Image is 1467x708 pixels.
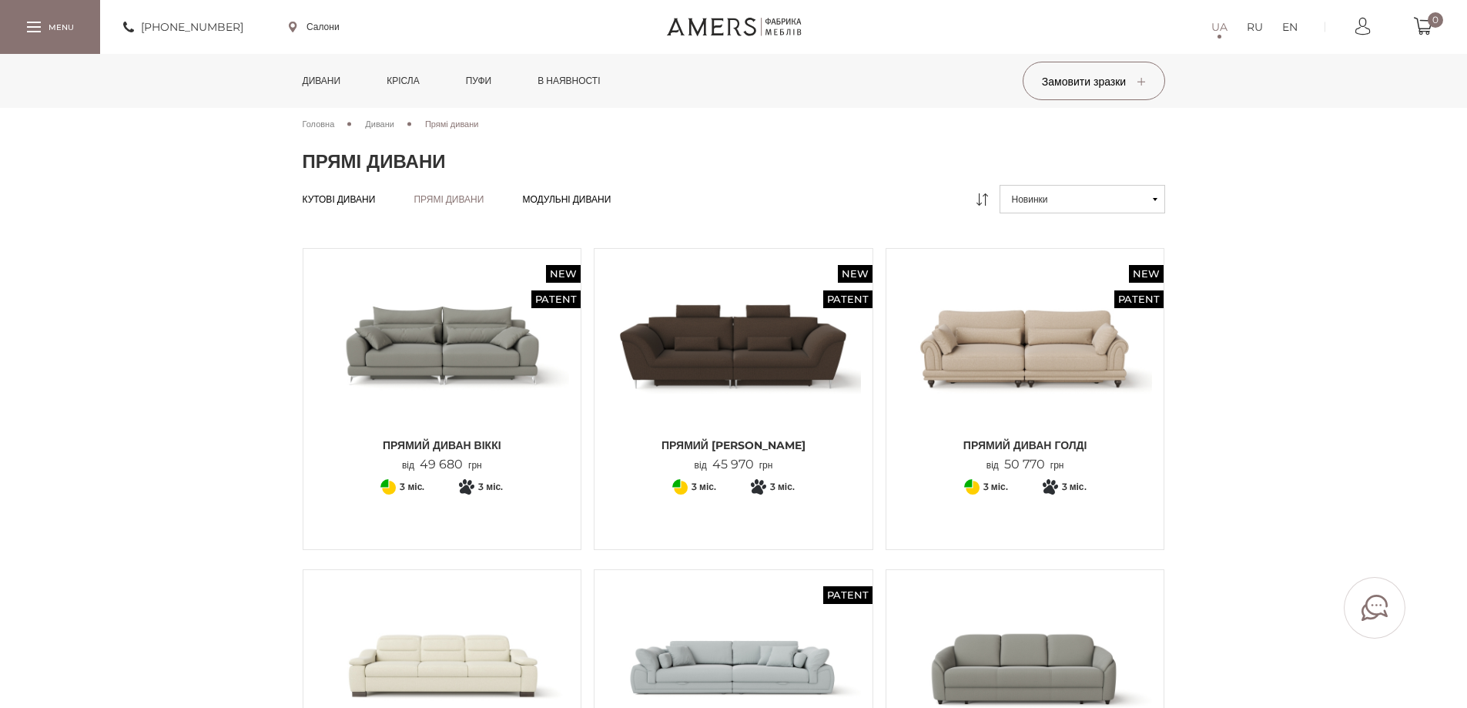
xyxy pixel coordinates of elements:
[606,260,861,472] a: New Patent Прямий Диван Грейсі Прямий Диван Грейсі Прямий [PERSON_NAME] від45 970грн
[522,193,611,206] a: Модульні дивани
[303,150,1165,173] h1: Прямі дивани
[707,457,759,471] span: 45 970
[400,478,424,496] span: 3 міс.
[1211,18,1228,36] a: UA
[303,193,376,206] a: Кутові дивани
[123,18,243,36] a: [PHONE_NUMBER]
[531,290,581,308] span: Patent
[1042,75,1145,89] span: Замовити зразки
[402,458,482,472] p: від грн
[1023,62,1165,100] button: Замовити зразки
[315,438,570,453] span: Прямий диван ВІККІ
[823,586,872,604] span: Patent
[695,458,773,472] p: від грн
[375,54,430,108] a: Крісла
[838,265,872,283] span: New
[983,478,1008,496] span: 3 міс.
[546,265,581,283] span: New
[365,117,394,131] a: Дивани
[414,457,468,471] span: 49 680
[823,290,872,308] span: Patent
[1282,18,1298,36] a: EN
[770,478,795,496] span: 3 міс.
[1428,12,1443,28] span: 0
[303,117,335,131] a: Головна
[315,260,570,472] a: New Patent Прямий диван ВІККІ Прямий диван ВІККІ Прямий диван ВІККІ від49 680грн
[289,20,340,34] a: Салони
[365,119,394,129] span: Дивани
[606,438,861,453] span: Прямий [PERSON_NAME]
[692,478,716,496] span: 3 міс.
[1000,185,1165,213] button: Новинки
[291,54,353,108] a: Дивани
[454,54,504,108] a: Пуфи
[999,457,1050,471] span: 50 770
[478,478,503,496] span: 3 міс.
[1114,290,1164,308] span: Patent
[898,438,1153,453] span: Прямий диван ГОЛДІ
[986,458,1064,472] p: від грн
[1062,478,1087,496] span: 3 міс.
[1129,265,1164,283] span: New
[526,54,611,108] a: в наявності
[303,119,335,129] span: Головна
[898,260,1153,472] a: New Patent Прямий диван ГОЛДІ Прямий диван ГОЛДІ Прямий диван ГОЛДІ від50 770грн
[1247,18,1263,36] a: RU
